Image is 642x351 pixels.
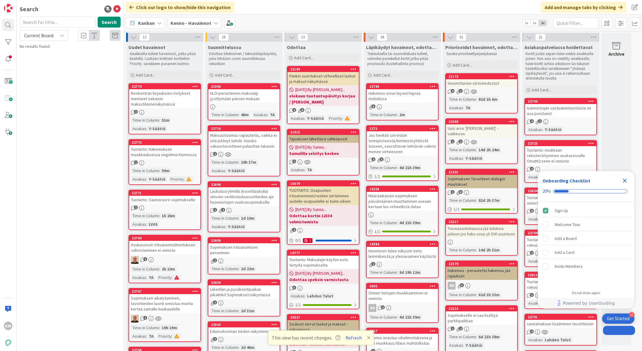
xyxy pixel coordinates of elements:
div: Hakemus-sivun layout hajoaa mobiilissa [367,89,438,103]
div: 22709 [528,231,596,235]
div: 22773 [129,140,200,145]
div: 19777Tuotanto: Maksulajin käytön esto tietyltä sopimukselta [287,250,359,269]
div: 14d 2h 31m [477,247,501,253]
div: 21915 [290,130,359,134]
div: 21331 [446,169,517,175]
span: : [172,274,173,281]
div: Time in Column [368,269,397,276]
div: Checklist items [538,202,634,287]
div: Maksusitoumus vapautettu, vaikka ei sitä pitänyt tehdä. Voisiko vakuustavoitteen palauttaa takaisin. [208,131,280,150]
div: 9d 19h 12m [398,269,422,276]
span: 1 [451,190,455,194]
div: 22725 [528,141,596,146]
span: 1 [134,205,138,209]
div: 2h 10m [160,266,177,272]
div: Time in Column [131,212,159,219]
a: 21896HLÖ-perusteinen maksulaji jyvittymään päivien mukaanTime in Column:46mAsiakas:TA [208,83,280,120]
span: 0 / 1 [295,237,301,244]
span: : [146,176,147,182]
div: 22771Tuotanto: Saunavuoro sopimukselle [129,190,200,204]
div: Time in Column [448,96,476,103]
span: 2 [292,108,296,112]
div: Time in Column [368,111,397,118]
span: 1 [459,89,463,93]
div: 22780 [367,84,438,89]
div: Time in Column [368,164,397,171]
span: 1 [134,160,138,164]
div: 22634 [528,189,596,193]
a: 19777Tuotanto: Maksulajin käytön esto tietyltä sopimukselta[DATE] By [PERSON_NAME]...Odottaa spek... [287,250,359,309]
b: elokuun tuotantopäivitys korjaa / [PERSON_NAME] [289,93,357,105]
span: 1 / 1 [374,228,380,235]
span: 2 [538,119,542,123]
span: : [463,155,464,162]
div: Asiakas [289,166,305,173]
div: 20% [543,189,551,194]
div: Onboarding Checklist [543,177,590,184]
div: Asiakas [527,126,542,133]
span: 2 [530,251,534,255]
div: 22725 [525,141,596,146]
div: Priority [157,274,172,281]
div: Tuotanto: Hakemuksen muokkauksessa ongelmia Kennossa [129,145,200,159]
span: : [305,115,306,122]
div: 15079 [287,181,359,186]
div: 22189 [287,67,359,72]
div: Laskutusryhmillä (koontilaskulla) olevien verkkolaskuosoitteiden ajo huoneistojen vuokrasopimuksille [208,187,280,206]
div: Tuotanto: Pudasjärven vuokratalot vakuuden käsittelyn korjaus [525,278,596,291]
span: 1 [292,159,296,163]
div: 15079TUOTANTO: Osapuolien irtisanominen/roolien siirtäminen uudelle osapuolelle ei toimi oikein [287,181,359,205]
div: Close Checklist [620,176,630,185]
img: Visit kanbanzone.com [4,4,12,12]
span: : [476,197,477,204]
a: 22771Tuotanto: Saunavuoro sopimukselleTime in Column:1h 26mAsiakas:LVAS [128,190,201,230]
div: Welcome Tour [555,221,580,228]
span: : [305,166,306,173]
div: 22773Tuotanto: Hakemuksen muokkauksessa ongelmia Kennossa [129,140,200,159]
span: : [397,164,398,171]
div: Time in Column [131,266,159,272]
a: 22389Uusi arvo '[PERSON_NAME]' - valikkoonTime in Column:14d 2h 24mAsiakas:Y-Säätiö [445,118,518,164]
div: 22771 [129,190,200,196]
span: Add Card... [294,55,313,61]
div: 19h 37m [239,159,258,166]
div: Reskontran kirjauksien rivitykset menneet sekaisin maksutilannenäkymässä [129,89,200,108]
span: 1 / 1 [454,206,459,212]
div: Asiakas [210,167,225,174]
div: 21579Hakemus - peruutettu hakemus jää rajauksiin [446,261,517,280]
div: 22650 [208,280,280,285]
div: 22774 [129,84,200,89]
div: Tajouksien lähettävä sähköposti [287,135,359,143]
div: 22769 [132,236,200,240]
div: 22217 [449,220,517,224]
div: Asiakas [252,111,267,118]
div: Asiakas [527,174,542,180]
span: : [397,269,398,276]
div: 22189Pankin suoritukset virheelliset laskut ja maksut näkymässä [287,67,359,85]
b: Kenno - Havainnot [170,20,211,26]
span: : [397,219,398,226]
span: 5 [530,209,534,213]
span: Current Board [24,32,53,38]
div: Asiakas [131,221,146,228]
span: : [238,215,239,221]
div: Asiakas [448,155,463,162]
div: Time in Column [448,247,476,253]
div: Asiakas [131,125,146,132]
img: MK [131,256,139,264]
div: 1/1 [367,228,438,235]
span: : [463,104,464,111]
div: 22389 [446,119,517,124]
div: Checklist Container [538,171,634,309]
div: 18258 [367,186,438,192]
div: Time in Column [448,146,476,153]
span: : [397,111,398,118]
div: Time in Column [368,219,397,226]
span: : [159,266,160,272]
div: 2d 22m [239,265,256,272]
div: TA [306,166,313,173]
span: : [238,111,239,118]
div: TUOTANTO: Osapuolien irtisanominen/roolien siirtäminen uudelle osapuolelle ei toimi oikein [287,186,359,205]
span: : [225,223,226,230]
div: 14d 2h 24m [477,146,501,153]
